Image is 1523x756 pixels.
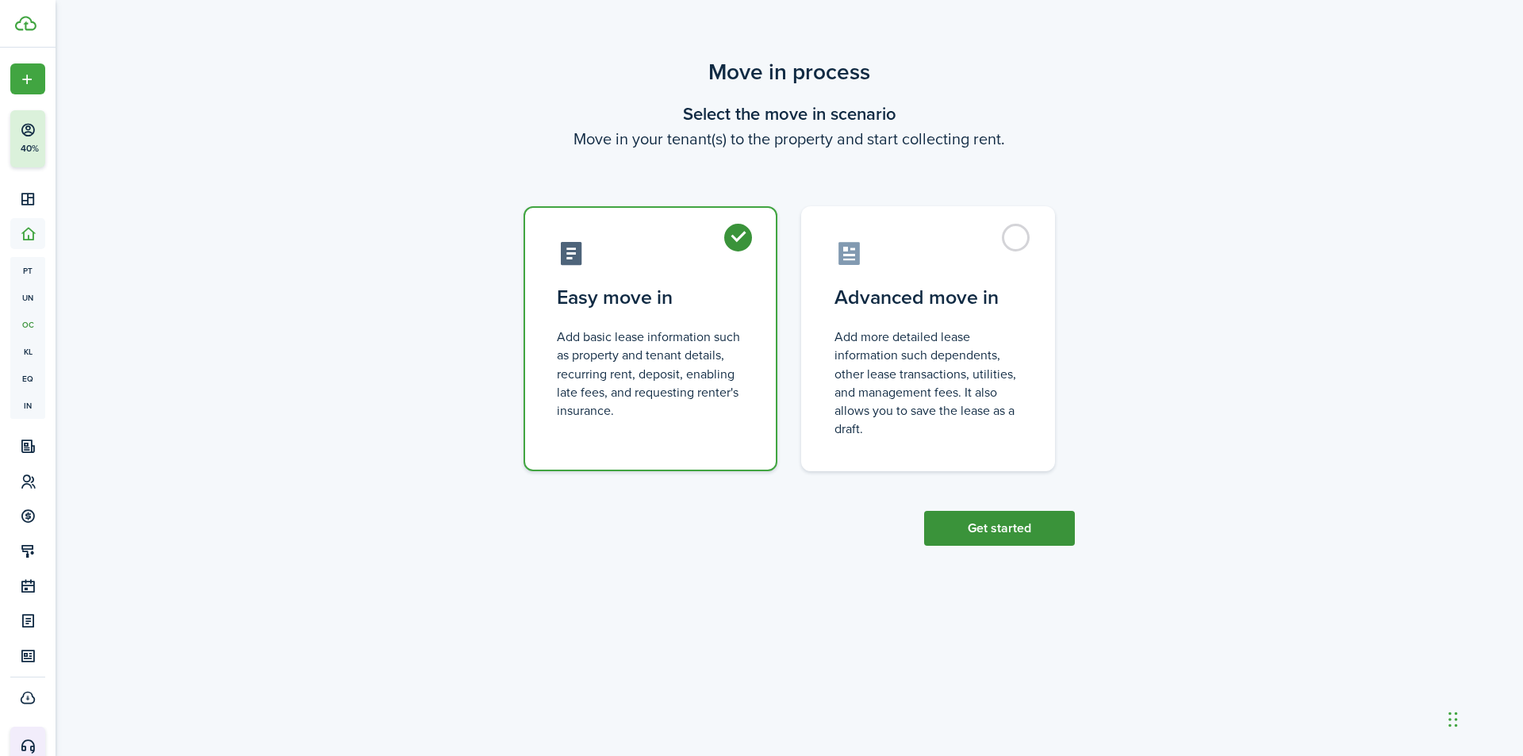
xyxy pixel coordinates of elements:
[10,392,45,419] a: in
[1444,680,1523,756] iframe: Chat Widget
[504,56,1075,89] scenario-title: Move in process
[1448,696,1458,743] div: Drag
[10,284,45,311] a: un
[504,101,1075,127] wizard-step-header-title: Select the move in scenario
[10,311,45,338] a: oc
[10,110,142,167] button: 40%
[20,142,40,155] p: 40%
[557,283,744,312] control-radio-card-title: Easy move in
[834,283,1022,312] control-radio-card-title: Advanced move in
[924,511,1075,546] button: Get started
[834,328,1022,438] control-radio-card-description: Add more detailed lease information such dependents, other lease transactions, utilities, and man...
[15,16,36,31] img: TenantCloud
[557,328,744,420] control-radio-card-description: Add basic lease information such as property and tenant details, recurring rent, deposit, enablin...
[10,63,45,94] button: Open menu
[504,127,1075,151] wizard-step-header-description: Move in your tenant(s) to the property and start collecting rent.
[10,257,45,284] a: pt
[10,365,45,392] a: eq
[10,338,45,365] a: kl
